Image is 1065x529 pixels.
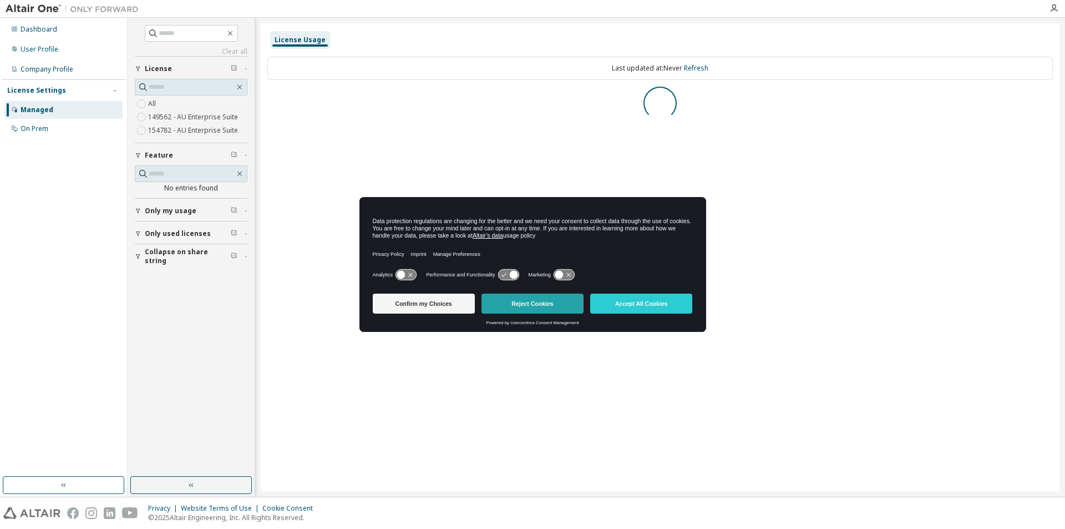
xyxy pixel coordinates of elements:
[231,252,237,261] span: Clear filter
[148,110,240,124] label: 149562 - AU Enterprise Suite
[135,143,247,168] button: Feature
[148,124,240,137] label: 154782 - AU Enterprise Suite
[148,504,181,513] div: Privacy
[21,124,48,133] div: On Prem
[135,47,247,56] a: Clear all
[135,199,247,223] button: Only my usage
[85,507,97,519] img: instagram.svg
[145,64,172,73] span: License
[145,248,231,265] span: Collapse on share string
[267,57,1053,80] div: Last updated at: Never
[104,507,115,519] img: linkedin.svg
[135,221,247,246] button: Only used licenses
[67,507,79,519] img: facebook.svg
[21,25,57,34] div: Dashboard
[275,36,326,44] div: License Usage
[145,206,196,215] span: Only my usage
[21,65,73,74] div: Company Profile
[231,151,237,160] span: Clear filter
[7,86,66,95] div: License Settings
[231,206,237,215] span: Clear filter
[122,507,138,519] img: youtube.svg
[231,64,237,73] span: Clear filter
[21,105,53,114] div: Managed
[231,229,237,238] span: Clear filter
[3,507,60,519] img: altair_logo.svg
[684,63,708,73] a: Refresh
[6,3,144,14] img: Altair One
[21,45,58,54] div: User Profile
[135,244,247,269] button: Collapse on share string
[135,184,247,193] div: No entries found
[148,513,319,522] p: © 2025 Altair Engineering, Inc. All Rights Reserved.
[262,504,319,513] div: Cookie Consent
[145,229,211,238] span: Only used licenses
[145,151,173,160] span: Feature
[135,57,247,81] button: License
[181,504,262,513] div: Website Terms of Use
[148,97,158,110] label: All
